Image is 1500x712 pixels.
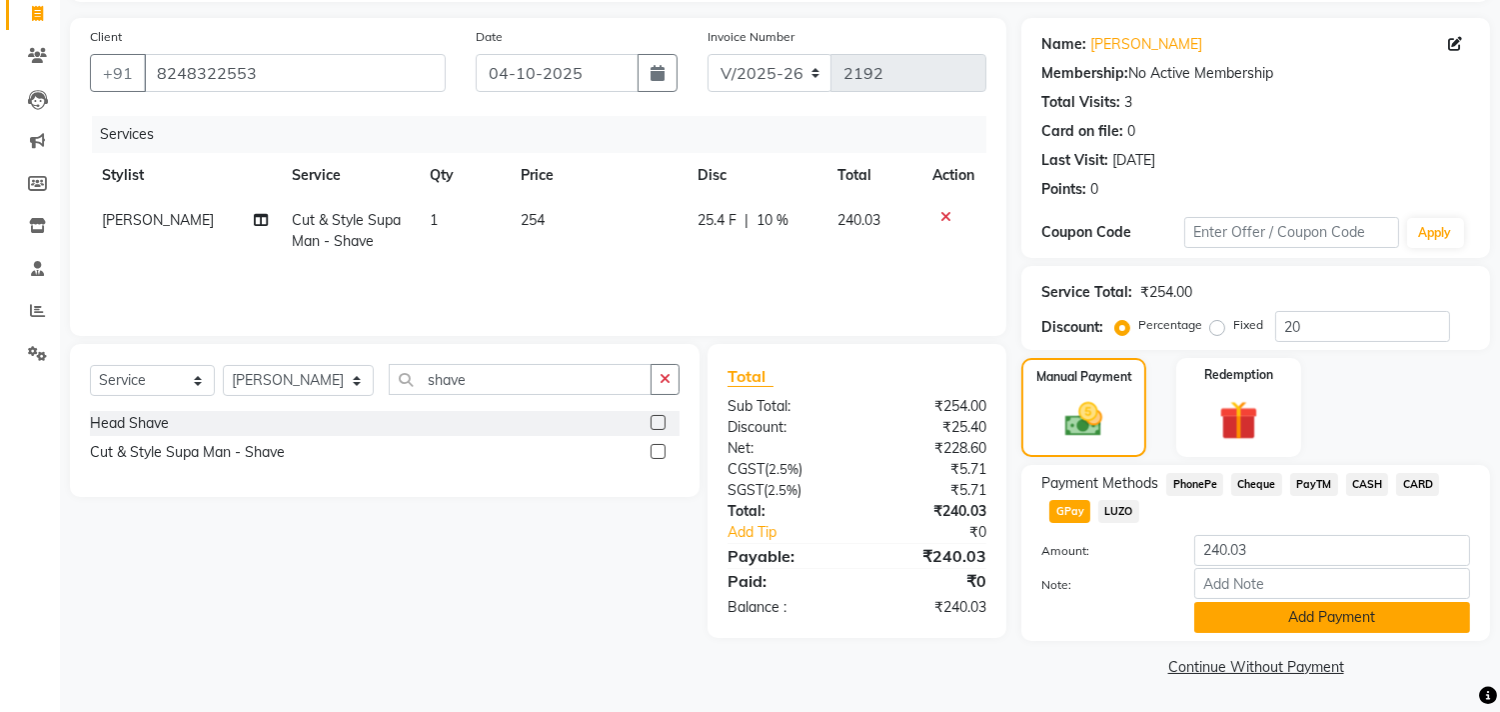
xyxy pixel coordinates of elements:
div: [DATE] [1112,150,1155,171]
div: ₹5.71 [857,480,1002,501]
div: Coupon Code [1041,222,1184,243]
div: ₹0 [857,569,1002,593]
div: Total: [713,501,857,522]
div: ₹240.03 [857,597,1002,618]
label: Client [90,28,122,46]
div: Head Shave [90,413,169,434]
span: 25.4 F [699,210,738,231]
label: Percentage [1138,316,1202,334]
span: [PERSON_NAME] [102,211,214,229]
div: 0 [1090,179,1098,200]
span: 254 [521,211,545,229]
button: Add Payment [1194,602,1470,633]
span: Payment Methods [1041,473,1158,494]
div: ₹5.71 [857,459,1002,480]
div: Points: [1041,179,1086,200]
th: Action [920,153,986,198]
div: Discount: [713,417,857,438]
input: Search or Scan [389,364,652,395]
div: ₹254.00 [1140,282,1192,303]
label: Redemption [1204,366,1273,384]
span: CASH [1346,473,1389,496]
span: Cut & Style Supa Man - Shave [292,211,401,250]
div: ₹0 [881,522,1002,543]
div: Name: [1041,34,1086,55]
span: Total [728,366,773,387]
div: ₹25.40 [857,417,1002,438]
span: CARD [1396,473,1439,496]
span: 10 % [757,210,789,231]
th: Total [826,153,921,198]
span: | [746,210,750,231]
div: ( ) [713,480,857,501]
th: Service [280,153,418,198]
label: Note: [1026,576,1179,594]
span: GPay [1049,500,1090,523]
div: Payable: [713,544,857,568]
span: 2.5% [768,461,798,477]
span: PhonePe [1166,473,1223,496]
button: Apply [1407,218,1464,248]
span: LUZO [1098,500,1139,523]
div: Membership: [1041,63,1128,84]
input: Search by Name/Mobile/Email/Code [144,54,446,92]
div: 3 [1124,92,1132,113]
div: Sub Total: [713,396,857,417]
div: Card on file: [1041,121,1123,142]
div: ₹240.03 [857,544,1002,568]
span: SGST [728,481,763,499]
div: Cut & Style Supa Man - Shave [90,442,285,463]
div: Balance : [713,597,857,618]
a: Continue Without Payment [1025,657,1486,678]
th: Stylist [90,153,280,198]
div: Net: [713,438,857,459]
a: Add Tip [713,522,881,543]
div: ( ) [713,459,857,480]
label: Date [476,28,503,46]
div: Services [92,116,1001,153]
img: _gift.svg [1207,396,1270,445]
img: _cash.svg [1053,398,1113,441]
input: Add Note [1194,568,1470,599]
div: ₹228.60 [857,438,1002,459]
label: Invoice Number [708,28,794,46]
div: Paid: [713,569,857,593]
div: ₹240.03 [857,501,1002,522]
span: CGST [728,460,764,478]
th: Price [509,153,686,198]
input: Amount [1194,535,1470,566]
label: Fixed [1233,316,1263,334]
span: 2.5% [767,482,797,498]
input: Enter Offer / Coupon Code [1184,217,1398,248]
div: Discount: [1041,317,1103,338]
div: Last Visit: [1041,150,1108,171]
div: ₹254.00 [857,396,1002,417]
label: Amount: [1026,542,1179,560]
span: 1 [430,211,438,229]
div: 0 [1127,121,1135,142]
a: [PERSON_NAME] [1090,34,1202,55]
div: Total Visits: [1041,92,1120,113]
th: Disc [687,153,826,198]
button: +91 [90,54,146,92]
span: 240.03 [838,211,881,229]
span: Cheque [1231,473,1282,496]
th: Qty [418,153,510,198]
div: No Active Membership [1041,63,1470,84]
div: Service Total: [1041,282,1132,303]
label: Manual Payment [1036,368,1132,386]
span: PayTM [1290,473,1338,496]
